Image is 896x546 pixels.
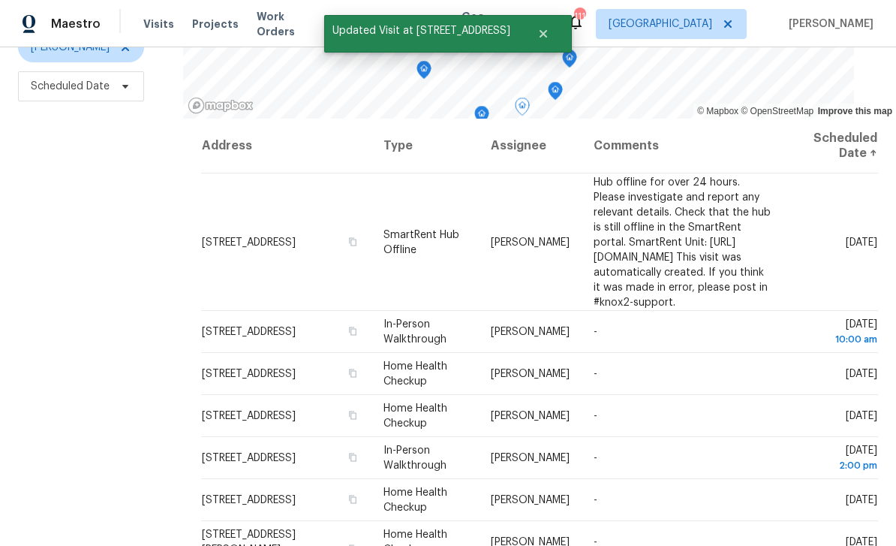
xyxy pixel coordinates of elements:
div: Map marker [562,50,577,73]
span: - [594,327,597,337]
span: Updated Visit at [STREET_ADDRESS] [324,15,519,47]
span: [PERSON_NAME] [491,327,570,337]
span: In-Person Walkthrough [383,319,446,345]
span: Projects [192,17,239,32]
span: - [594,369,597,379]
button: Copy Address [346,234,359,248]
span: Visits [143,17,174,32]
span: Scheduled Date [31,79,110,94]
div: 10:00 am [796,332,877,347]
div: Map marker [515,98,530,121]
span: [STREET_ADDRESS] [202,327,296,337]
span: [PERSON_NAME] [491,495,570,505]
button: Close [519,19,568,49]
button: Copy Address [346,493,359,506]
div: Map marker [416,61,431,84]
span: [PERSON_NAME] [783,17,873,32]
span: - [594,495,597,505]
th: Comments [582,119,785,173]
span: Home Health Checkup [383,487,447,513]
span: [DATE] [796,445,877,473]
span: [DATE] [846,495,877,505]
button: Copy Address [346,409,359,422]
th: Address [201,119,371,173]
a: OpenStreetMap [741,106,813,116]
div: Map marker [548,82,563,105]
span: Hub offline for over 24 hours. Please investigate and report any relevant details. Check that the... [594,176,771,307]
span: [PERSON_NAME] [491,453,570,463]
span: [STREET_ADDRESS] [202,369,296,379]
span: [PERSON_NAME] [491,369,570,379]
span: Geo Assignments [462,9,549,39]
span: Home Health Checkup [383,403,447,429]
a: Mapbox [697,106,738,116]
span: [DATE] [846,411,877,421]
a: Improve this map [818,106,892,116]
span: [STREET_ADDRESS] [202,453,296,463]
button: Copy Address [346,451,359,464]
button: Copy Address [346,367,359,380]
span: Work Orders [257,9,317,39]
span: [STREET_ADDRESS] [202,495,296,505]
span: [GEOGRAPHIC_DATA] [609,17,712,32]
th: Scheduled Date ↑ [784,119,878,173]
span: [PERSON_NAME] [491,237,570,247]
div: 111 [574,9,585,24]
span: Home Health Checkup [383,361,447,387]
span: [STREET_ADDRESS] [202,411,296,421]
span: [DATE] [796,319,877,347]
span: [PERSON_NAME] [31,40,110,55]
span: - [594,453,597,463]
span: In-Person Walkthrough [383,445,446,471]
a: Mapbox homepage [188,97,254,114]
div: 2:00 pm [796,458,877,473]
span: Maestro [51,17,101,32]
th: Assignee [479,119,582,173]
button: Copy Address [346,324,359,338]
span: [DATE] [846,237,877,247]
span: [DATE] [846,369,877,379]
span: SmartRent Hub Offline [383,229,459,255]
span: [PERSON_NAME] [491,411,570,421]
span: [STREET_ADDRESS] [202,237,296,247]
div: Map marker [474,106,489,129]
th: Type [371,119,479,173]
span: - [594,411,597,421]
